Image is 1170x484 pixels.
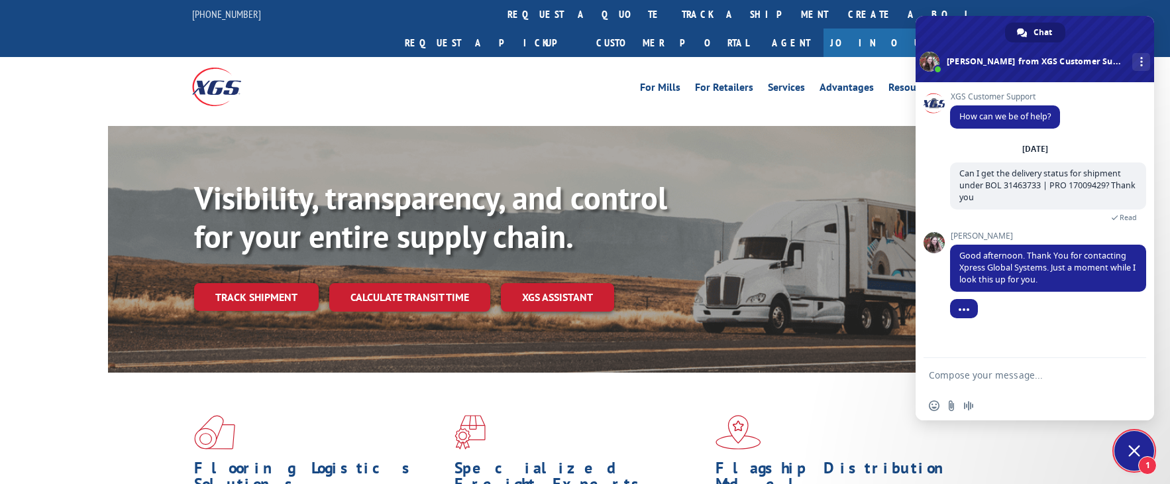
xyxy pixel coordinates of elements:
[1005,23,1065,42] div: Chat
[194,177,667,257] b: Visibility, transparency, and control for your entire supply chain.
[716,415,761,450] img: xgs-icon-flagship-distribution-model-red
[1138,456,1157,475] span: 1
[395,29,586,57] a: Request a pickup
[501,283,614,312] a: XGS ASSISTANT
[586,29,759,57] a: Customer Portal
[929,400,939,411] span: Insert an emoji
[768,82,805,97] a: Services
[1034,23,1052,42] span: Chat
[959,250,1136,285] span: Good afternoon. Thank You for contacting Xpress Global Systems. Just a moment while I look this u...
[192,7,261,21] a: [PHONE_NUMBER]
[194,415,235,450] img: xgs-icon-total-supply-chain-intelligence-red
[820,82,874,97] a: Advantages
[695,82,753,97] a: For Retailers
[194,283,319,311] a: Track shipment
[1114,431,1154,471] div: Close chat
[946,400,957,411] span: Send a file
[454,415,486,450] img: xgs-icon-focused-on-flooring-red
[759,29,824,57] a: Agent
[950,231,1146,241] span: [PERSON_NAME]
[1022,145,1048,153] div: [DATE]
[329,283,490,312] a: Calculate transit time
[824,29,978,57] a: Join Our Team
[1120,213,1137,222] span: Read
[929,369,1112,381] textarea: Compose your message...
[1132,53,1150,71] div: More channels
[959,111,1051,122] span: How can we be of help?
[963,400,974,411] span: Audio message
[640,82,680,97] a: For Mills
[950,92,1060,101] span: XGS Customer Support
[888,82,935,97] a: Resources
[959,168,1136,203] span: Can I get the delivery status for shipment under BOL 31463733 | PRO 17009429? Thank you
